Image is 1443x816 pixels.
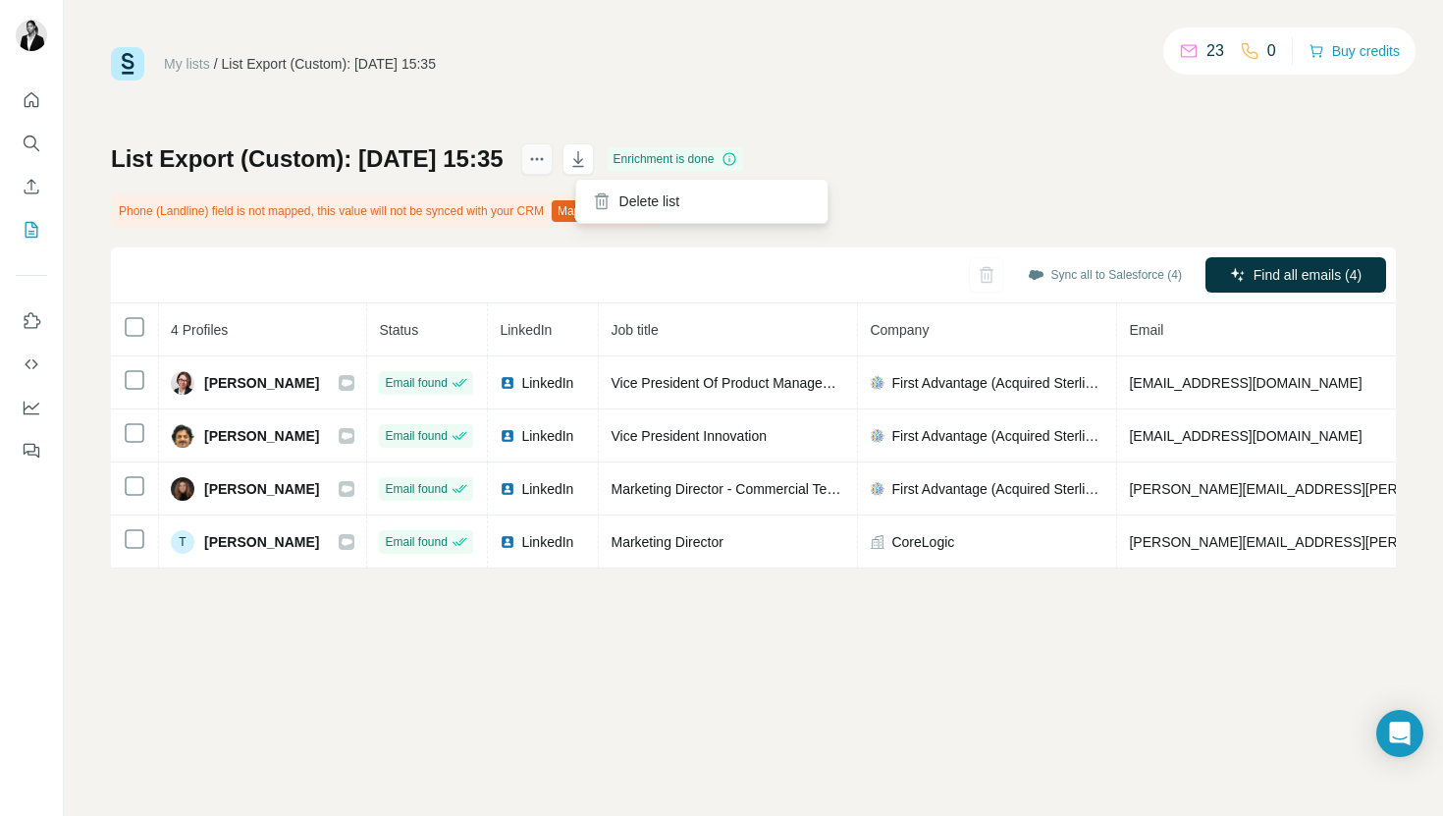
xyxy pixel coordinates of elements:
[521,143,553,175] button: actions
[1267,39,1276,63] p: 0
[1129,428,1362,444] span: [EMAIL_ADDRESS][DOMAIN_NAME]
[500,481,515,497] img: LinkedIn logo
[500,428,515,444] img: LinkedIn logo
[521,479,573,499] span: LinkedIn
[171,477,194,501] img: Avatar
[580,184,824,219] div: Delete list
[870,481,885,497] img: company-logo
[16,303,47,339] button: Use Surfe on LinkedIn
[521,373,573,393] span: LinkedIn
[171,322,228,338] span: 4 Profiles
[16,20,47,51] img: Avatar
[891,532,954,552] span: CoreLogic
[870,428,885,444] img: company-logo
[891,479,1104,499] span: First Advantage (Acquired Sterling)
[870,322,929,338] span: Company
[171,530,194,554] div: T
[1376,710,1423,757] div: Open Intercom Messenger
[204,426,319,446] span: [PERSON_NAME]
[111,143,504,175] h1: List Export (Custom): [DATE] 15:35
[385,533,447,551] span: Email found
[1205,257,1386,293] button: Find all emails (4)
[111,194,660,228] div: Phone (Landline) field is not mapped, this value will not be synced with your CRM
[214,54,218,74] li: /
[521,426,573,446] span: LinkedIn
[1206,39,1224,63] p: 23
[171,424,194,448] img: Avatar
[204,373,319,393] span: [PERSON_NAME]
[891,373,1104,393] span: First Advantage (Acquired Sterling)
[500,375,515,391] img: LinkedIn logo
[16,433,47,468] button: Feedback
[379,322,418,338] span: Status
[385,427,447,445] span: Email found
[870,375,885,391] img: company-logo
[500,534,515,550] img: LinkedIn logo
[611,481,996,497] span: Marketing Director - Commercial Team, [GEOGRAPHIC_DATA]
[16,212,47,247] button: My lists
[16,390,47,425] button: Dashboard
[16,347,47,382] button: Use Surfe API
[385,480,447,498] span: Email found
[204,479,319,499] span: [PERSON_NAME]
[204,532,319,552] span: [PERSON_NAME]
[1014,260,1196,290] button: Sync all to Salesforce (4)
[385,374,447,392] span: Email found
[552,200,656,222] button: Map my fields
[611,428,767,444] span: Vice President Innovation
[1309,37,1400,65] button: Buy credits
[611,534,722,550] span: Marketing Director
[16,169,47,204] button: Enrich CSV
[164,56,210,72] a: My lists
[16,82,47,118] button: Quick start
[171,371,194,395] img: Avatar
[891,426,1104,446] span: First Advantage (Acquired Sterling)
[611,322,658,338] span: Job title
[16,126,47,161] button: Search
[611,375,1003,391] span: Vice President Of Product Management & Digital Transformation
[1254,265,1362,285] span: Find all emails (4)
[1129,322,1163,338] span: Email
[1129,375,1362,391] span: [EMAIL_ADDRESS][DOMAIN_NAME]
[521,532,573,552] span: LinkedIn
[608,147,744,171] div: Enrichment is done
[500,322,552,338] span: LinkedIn
[111,47,144,81] img: Surfe Logo
[222,54,436,74] div: List Export (Custom): [DATE] 15:35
